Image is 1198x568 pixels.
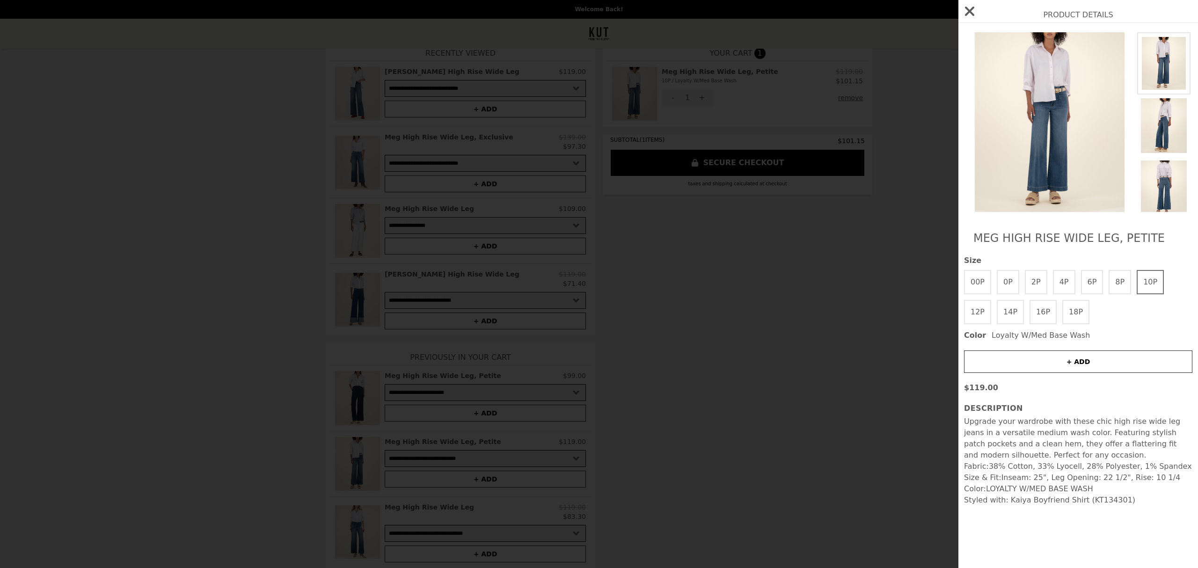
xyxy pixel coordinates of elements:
img: 10P / Loyalty W/Med Base Wash [1137,95,1191,157]
div: Loyalty W/Med Base Wash [964,330,1192,341]
strong: Size & Fit: [964,473,1001,482]
button: 2P [1025,270,1047,294]
button: + ADD [964,350,1192,373]
li: Upgrade your wardrobe with these chic high rise wide leg jeans in a versatile medium wash color. ... [964,416,1192,461]
h2: Meg High Rise Wide Leg, Petite [973,231,1183,246]
li: LOYALTY W/MED BASE WASH [964,483,1192,495]
a: Kaiya Boyfriend Shirt (KT134301) [1011,495,1135,504]
button: 4P [1053,270,1075,294]
button: 10P [1137,270,1164,294]
li: Inseam: 25", Leg Opening: 22 1/2", Rise: 10 1/4 [964,472,1192,483]
strong: Styled with: [964,495,1008,504]
button: 8P [1109,270,1131,294]
span: Color [964,330,986,341]
button: 12P [964,300,991,324]
li: 38% Cotton, 33% Lyocell, 28% Polyester, 1% Spandex [964,461,1192,472]
button: 6P [1081,270,1103,294]
img: 10P / Loyalty W/Med Base Wash [964,32,1135,212]
img: 10P / Loyalty W/Med Base Wash [1137,157,1191,219]
strong: Color: [964,484,986,493]
button: 14P [997,300,1024,324]
button: 18P [1062,300,1089,324]
h3: Description [964,403,1192,414]
img: 10P / Loyalty W/Med Base Wash [1137,32,1191,95]
p: $119.00 [964,382,1192,393]
button: 0P [997,270,1019,294]
button: 00P [964,270,991,294]
button: 16P [1030,300,1057,324]
strong: Fabric: [964,462,989,471]
span: Size [964,255,1192,266]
